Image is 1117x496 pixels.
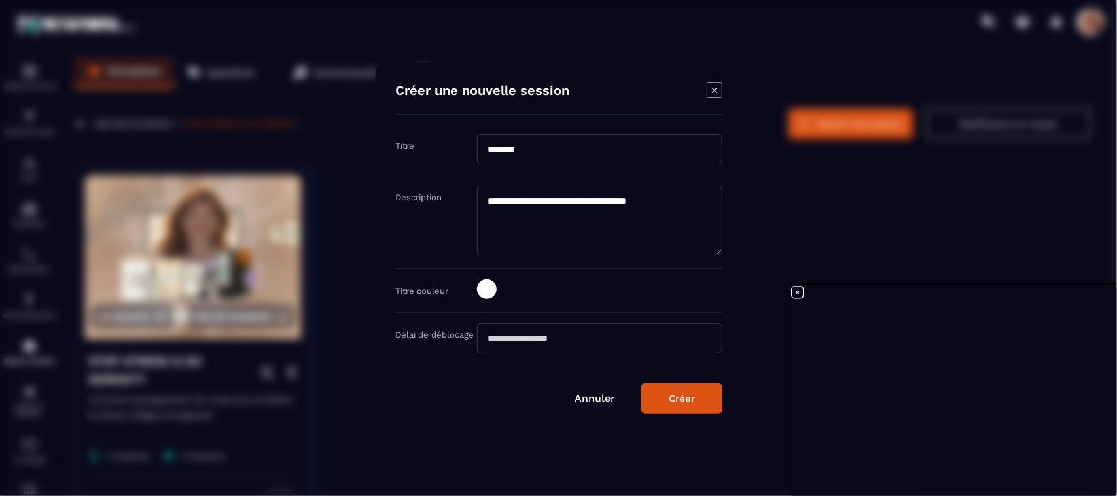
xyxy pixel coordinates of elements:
[641,383,722,414] button: Créer
[395,141,414,151] label: Titre
[575,392,615,404] a: Annuler
[395,82,569,101] h4: Créer une nouvelle session
[395,192,442,202] label: Description
[669,393,695,404] div: Créer
[395,286,448,296] label: Titre couleur
[395,330,474,340] label: Délai de déblocage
